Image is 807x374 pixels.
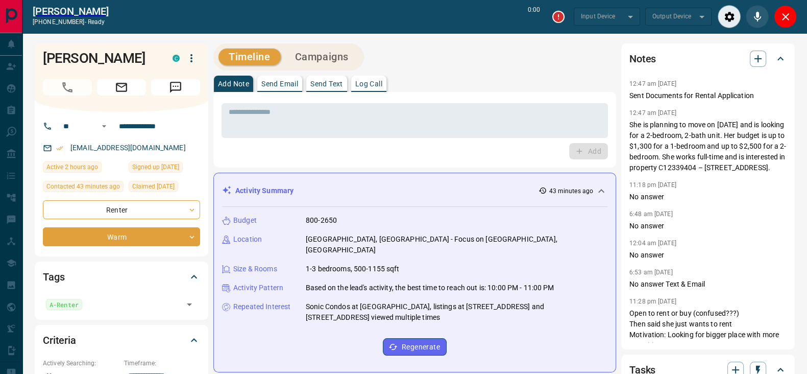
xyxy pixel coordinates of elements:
div: Criteria [43,328,200,353]
p: Send Text [310,80,343,87]
p: Based on the lead's activity, the best time to reach out is: 10:00 PM - 11:00 PM [306,283,554,293]
span: ready [88,18,105,26]
p: 12:47 am [DATE] [629,80,676,87]
p: Send Email [261,80,298,87]
p: 6:53 am [DATE] [629,269,673,276]
span: Active 2 hours ago [46,162,98,172]
div: Fri Jul 25 2025 [129,181,200,195]
div: Activity Summary43 minutes ago [222,181,607,200]
p: Activity Summary [235,185,294,196]
div: Renter [43,200,200,219]
p: [PHONE_NUMBER] - [33,17,109,27]
div: Mon Jul 07 2025 [129,161,200,176]
p: Activity Pattern [233,283,283,293]
div: Mute [746,5,769,28]
svg: Email Verified [56,145,63,152]
h2: Tags [43,269,64,285]
p: 1-3 bedrooms, 500-1155 sqft [306,264,400,274]
p: Budget [233,215,257,226]
a: [PERSON_NAME] [33,5,109,17]
p: 12:47 am [DATE] [629,109,676,116]
div: Notes [629,46,787,71]
button: Open [98,120,110,132]
div: Warm [43,227,200,246]
button: Timeline [218,49,281,65]
div: Thu Aug 14 2025 [43,181,124,195]
button: Campaigns [285,49,359,65]
p: 11:18 pm [DATE] [629,181,676,189]
p: No answer [629,250,787,261]
p: No answer Text & Email [629,279,787,290]
p: She is planning to move on [DATE] and is looking for a 2-bedroom, 2-bath unit. Her budget is up t... [629,120,787,173]
p: 11:28 pm [DATE] [629,298,676,305]
p: Log Call [355,80,382,87]
p: 43 minutes ago [549,186,593,196]
h2: Criteria [43,332,76,348]
button: Regenerate [383,338,447,356]
p: Actively Searching: [43,359,119,368]
p: Sent Documents for Rental Application [629,90,787,101]
p: Sonic Condos at [GEOGRAPHIC_DATA], listings at [STREET_ADDRESS] and [STREET_ADDRESS] viewed multi... [306,301,607,323]
div: condos.ca [173,55,180,62]
div: Tags [43,265,200,289]
div: Close [774,5,797,28]
p: No answer [629,192,787,202]
p: Add Note [218,80,249,87]
p: 800-2650 [306,215,337,226]
button: Open [182,297,197,312]
span: Signed up [DATE] [132,162,179,172]
p: Repeated Interest [233,301,290,312]
p: [GEOGRAPHIC_DATA], [GEOGRAPHIC_DATA] - Focus on [GEOGRAPHIC_DATA], [GEOGRAPHIC_DATA] [306,234,607,255]
div: Wed Aug 13 2025 [43,161,124,176]
span: Contacted 43 minutes ago [46,181,120,192]
span: Email [97,79,146,96]
p: Timeframe: [124,359,200,368]
p: Location [233,234,262,245]
p: 12:04 am [DATE] [629,240,676,247]
h2: Notes [629,51,656,67]
div: Audio Settings [718,5,741,28]
p: 6:48 am [DATE] [629,211,673,218]
p: 0:00 [528,5,540,28]
h1: [PERSON_NAME] [43,50,157,66]
a: [EMAIL_ADDRESS][DOMAIN_NAME] [70,144,186,152]
p: No answer [629,221,787,231]
span: Claimed [DATE] [132,181,175,192]
span: Message [151,79,200,96]
p: Size & Rooms [233,264,277,274]
span: A-Renter [50,299,79,310]
span: Call [43,79,92,96]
